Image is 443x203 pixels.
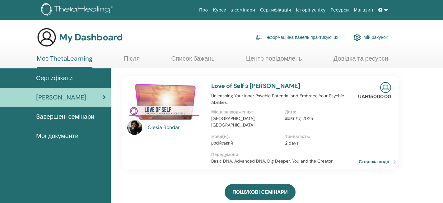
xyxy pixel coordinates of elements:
img: Live Online Seminar [380,82,391,93]
a: Сертифікація [258,4,293,16]
p: Тривалість : [285,133,355,140]
span: Завершені семінари [36,112,94,121]
span: Мої документи [36,131,78,141]
a: Магазин [351,4,375,16]
a: Мій рахунок [353,30,388,44]
a: Історії успіху [293,4,328,16]
span: [PERSON_NAME] [36,93,86,102]
img: cog.svg [353,32,361,43]
a: Довідка та ресурси [333,55,388,67]
a: Список бажань [171,55,215,67]
p: [GEOGRAPHIC_DATA], [GEOGRAPHIC_DATA] [211,115,281,128]
p: Місцезнаходження : [211,109,281,115]
a: Інформаційна панель практикуючих [255,30,338,44]
p: жовт./17, 2025 [285,115,355,122]
img: generic-user-icon.jpg [37,27,57,47]
p: мова(и) : [211,133,281,140]
a: Сторінка події [359,157,399,166]
a: Love of Self з [PERSON_NAME] [211,82,300,90]
p: Unleashing Your Inner Psychic Potential and Embrace Your Psychic Abilities. [211,93,359,106]
img: default.jpg [127,120,142,135]
a: Моє ThetaLearning [37,55,92,68]
p: Дата : [285,109,355,115]
img: chalkboard-teacher.svg [255,35,263,40]
img: logo.png [41,3,115,17]
span: ПОШУКОВІ СЕМІНАРИ [232,189,287,196]
h3: My Dashboard [59,32,123,43]
a: Центр повідомлень [246,55,302,67]
a: Курси та семінари [210,4,258,16]
p: Basic DNA, Advanced DNA, Dig Deeper, You and the Creator [211,158,359,164]
a: Ресурси [328,4,352,16]
p: UAH15000.00 [358,93,391,100]
a: ПОШУКОВІ СЕМІНАРИ [225,184,295,200]
img: Love of Self [127,82,204,122]
a: Про [197,4,210,16]
p: Передумови : [211,151,359,158]
span: Сертифікати [36,73,73,83]
a: Після [124,55,140,67]
p: російський [211,140,281,146]
a: Olesia Bondar [148,124,205,131]
p: 2 days [285,140,355,146]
